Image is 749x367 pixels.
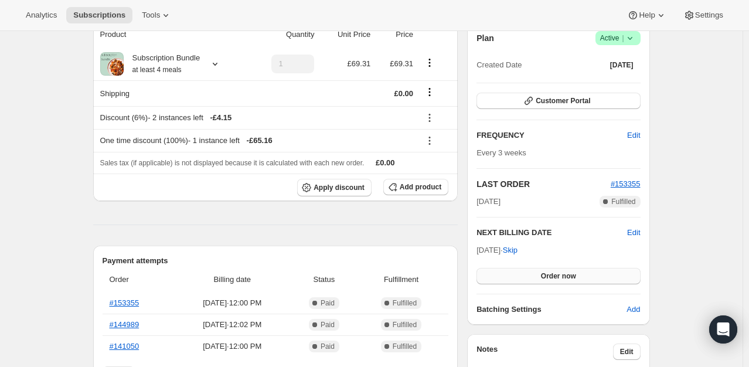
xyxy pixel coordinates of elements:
button: Edit [613,344,641,360]
small: at least 4 meals [132,66,182,74]
div: Open Intercom Messenger [709,315,737,344]
h2: Plan [476,32,494,44]
span: Skip [503,244,518,256]
span: Paid [321,320,335,329]
button: Analytics [19,7,64,23]
h2: LAST ORDER [476,178,611,190]
button: Help [620,7,673,23]
span: Order now [541,271,576,281]
th: Order [103,267,174,293]
span: Status [294,274,354,286]
button: Product actions [420,56,439,69]
span: £0.00 [394,89,413,98]
th: Unit Price [318,22,374,47]
span: Fulfilled [393,320,417,329]
span: Settings [695,11,723,20]
h2: NEXT BILLING DATE [476,227,627,239]
h6: Batching Settings [476,304,627,315]
span: Customer Portal [536,96,590,106]
button: Skip [496,241,525,260]
a: #153355 [110,298,139,307]
span: Active [600,32,636,44]
span: Analytics [26,11,57,20]
th: Shipping [93,80,248,106]
button: Shipping actions [420,86,439,98]
button: Subscriptions [66,7,132,23]
div: One time discount (100%) - 1 instance left [100,135,413,147]
span: [DATE] · [476,246,518,254]
span: [DATE] [610,60,634,70]
button: Order now [476,268,640,284]
h2: FREQUENCY [476,130,627,141]
div: Discount (6%) - 2 instances left [100,112,413,124]
span: £69.31 [390,59,413,68]
th: Quantity [248,22,318,47]
span: Every 3 weeks [476,148,526,157]
span: Edit [627,130,640,141]
h2: Payment attempts [103,255,449,267]
span: Add [627,304,640,315]
span: Fulfilled [611,197,635,206]
span: Add product [400,182,441,192]
span: Sales tax (if applicable) is not displayed because it is calculated with each new order. [100,159,365,167]
button: #153355 [611,178,641,190]
span: [DATE] · 12:00 PM [178,297,288,309]
span: [DATE] · 12:00 PM [178,341,288,352]
span: Created Date [476,59,522,71]
button: Settings [676,7,730,23]
span: Paid [321,342,335,351]
button: Add product [383,179,448,195]
a: #153355 [611,179,641,188]
span: [DATE] [476,196,501,208]
th: Product [93,22,248,47]
span: - £65.16 [247,135,273,147]
button: [DATE] [603,57,641,73]
button: Add [619,300,647,319]
span: Apply discount [314,183,365,192]
span: [DATE] · 12:02 PM [178,319,288,331]
h3: Notes [476,344,613,360]
span: Subscriptions [73,11,125,20]
span: Fulfilled [393,298,417,308]
img: product img [100,52,124,76]
span: Help [639,11,655,20]
span: Fulfillment [361,274,441,286]
a: #141050 [110,342,139,351]
span: - £4.15 [210,112,231,124]
button: Customer Portal [476,93,640,109]
span: Tools [142,11,160,20]
button: Apply discount [297,179,372,196]
th: Price [374,22,417,47]
button: Edit [627,227,640,239]
button: Edit [620,126,647,145]
span: Billing date [178,274,288,286]
span: Fulfilled [393,342,417,351]
a: #144989 [110,320,139,329]
span: Edit [620,347,634,356]
span: £0.00 [376,158,395,167]
span: | [622,33,624,43]
span: £69.31 [348,59,371,68]
div: Subscription Bundle [124,52,200,76]
span: Paid [321,298,335,308]
button: Tools [135,7,179,23]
